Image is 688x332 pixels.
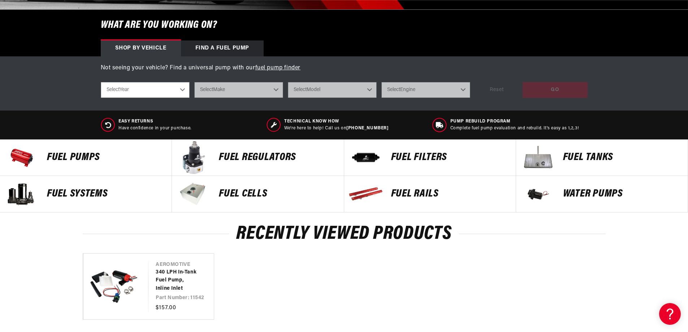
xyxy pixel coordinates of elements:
[83,225,606,242] h2: Recently Viewed Products
[219,189,336,199] p: FUEL Cells
[4,139,40,176] img: Fuel Pumps
[284,118,388,125] span: Technical Know How
[118,118,191,125] span: Easy Returns
[83,10,606,40] h6: What are you working on?
[172,139,344,176] a: FUEL REGULATORS FUEL REGULATORS
[520,176,556,212] img: Water Pumps
[101,40,181,56] div: Shop by vehicle
[176,176,212,212] img: FUEL Cells
[255,65,301,71] a: fuel pump finder
[344,139,516,176] a: FUEL FILTERS FUEL FILTERS
[181,40,264,56] div: Find a Fuel Pump
[520,139,556,176] img: Fuel Tanks
[391,189,509,199] p: FUEL Rails
[516,176,688,212] a: Water Pumps Water Pumps
[348,176,384,212] img: FUEL Rails
[118,125,191,131] p: Have confidence in your purchase.
[516,139,688,176] a: Fuel Tanks Fuel Tanks
[450,125,579,131] p: Complete fuel pump evaluation and rebuild. It's easy as 1,2,3!
[101,64,588,73] p: Not seeing your vehicle? Find a universal pump with our
[563,152,680,163] p: Fuel Tanks
[194,82,283,98] select: Make
[348,139,384,176] img: FUEL FILTERS
[219,152,336,163] p: FUEL REGULATORS
[381,82,470,98] select: Engine
[101,82,190,98] select: Year
[176,139,212,176] img: FUEL REGULATORS
[563,189,680,199] p: Water Pumps
[47,189,164,199] p: Fuel Systems
[450,118,579,125] span: Pump Rebuild program
[47,152,164,163] p: Fuel Pumps
[284,125,388,131] p: We’re here to help! Call us on
[4,176,40,212] img: Fuel Systems
[346,126,388,130] a: [PHONE_NUMBER]
[344,176,516,212] a: FUEL Rails FUEL Rails
[288,82,377,98] select: Model
[391,152,509,163] p: FUEL FILTERS
[83,253,606,320] ul: Slider
[156,268,199,293] a: 340 LPH In-Tank Fuel Pump, Inline Inlet
[172,176,344,212] a: FUEL Cells FUEL Cells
